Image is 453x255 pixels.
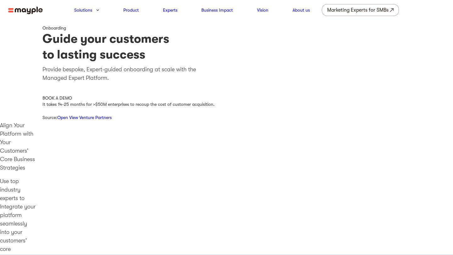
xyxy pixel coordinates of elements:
[42,95,411,101] div: BOOK A DEMO
[42,31,411,62] h1: Guide your customers to lasting success
[293,6,310,14] a: About us
[42,65,411,82] p: Provide bespoke, Expert-guided onboarding at scale with the Managed Expert Platform.
[8,7,43,14] img: mayple-logo
[123,6,139,14] a: Product
[96,9,99,11] img: arrow-down
[42,101,411,121] div: It takes 14-25 months for >$50M enterprises to recoup the cost of customer acquisition. Source:
[74,6,92,14] a: Solutions
[163,6,177,14] a: Experts
[201,6,233,14] a: Business Impact
[322,4,399,16] a: Marketing Experts for SMBs
[327,6,389,14] div: Marketing Experts for SMBs
[257,6,268,14] a: Vision
[57,115,112,120] a: Open View Venture Partners
[42,25,411,31] div: Onboarding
